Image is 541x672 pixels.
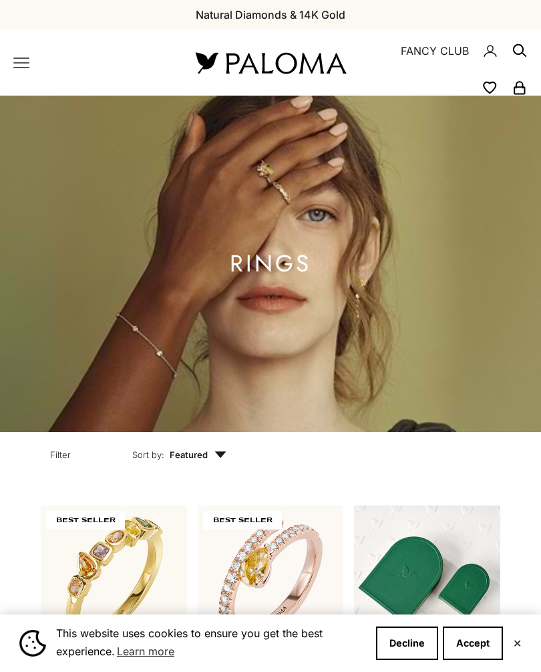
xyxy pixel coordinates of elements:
span: Sort by: [132,448,164,461]
span: BEST SELLER [46,511,125,530]
nav: Secondary navigation [377,29,528,96]
span: Featured [170,448,226,461]
span: BEST SELLER [203,511,282,530]
button: Decline [376,627,438,660]
a: FANCY CLUB [401,42,469,60]
span: This website uses cookies to ensure you get the best experience. [56,625,365,661]
button: Filter [19,432,102,473]
img: #RoseGold [198,506,344,652]
button: Close [513,639,522,647]
img: Cookie banner [19,630,46,657]
a: Learn more [115,641,176,661]
p: Natural Diamonds & 14K Gold [196,6,345,23]
h1: Rings [230,255,311,272]
img: #YellowGold [41,506,187,652]
button: Accept [443,627,503,660]
nav: Primary navigation [13,55,164,71]
button: Sort by: Featured [102,432,257,473]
